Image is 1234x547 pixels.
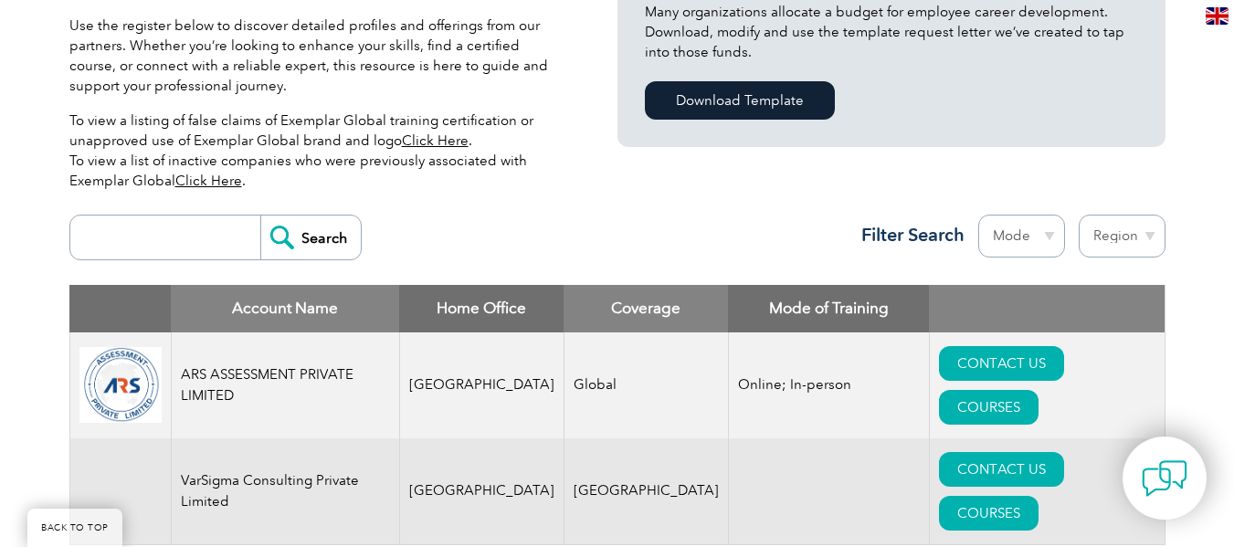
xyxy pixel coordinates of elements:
[79,347,162,424] img: 509b7a2e-6565-ed11-9560-0022481565fd-logo.png
[939,390,1039,425] a: COURSES
[564,285,728,332] th: Coverage: activate to sort column ascending
[171,332,399,438] td: ARS ASSESSMENT PRIVATE LIMITED
[171,438,399,545] td: VarSigma Consulting Private Limited
[728,285,929,332] th: Mode of Training: activate to sort column ascending
[69,16,563,96] p: Use the register below to discover detailed profiles and offerings from our partners. Whether you...
[564,332,728,438] td: Global
[27,509,122,547] a: BACK TO TOP
[171,285,399,332] th: Account Name: activate to sort column descending
[1206,7,1229,25] img: en
[850,224,965,247] h3: Filter Search
[939,346,1064,381] a: CONTACT US
[645,81,835,120] a: Download Template
[402,132,469,149] a: Click Here
[399,438,564,545] td: [GEOGRAPHIC_DATA]
[1142,456,1187,501] img: contact-chat.png
[939,496,1039,531] a: COURSES
[929,285,1165,332] th: : activate to sort column ascending
[645,2,1138,62] p: Many organizations allocate a budget for employee career development. Download, modify and use th...
[399,332,564,438] td: [GEOGRAPHIC_DATA]
[260,216,361,259] input: Search
[939,452,1064,487] a: CONTACT US
[69,110,563,191] p: To view a listing of false claims of Exemplar Global training certification or unapproved use of ...
[399,285,564,332] th: Home Office: activate to sort column ascending
[564,438,728,545] td: [GEOGRAPHIC_DATA]
[728,332,929,438] td: Online; In-person
[175,173,242,189] a: Click Here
